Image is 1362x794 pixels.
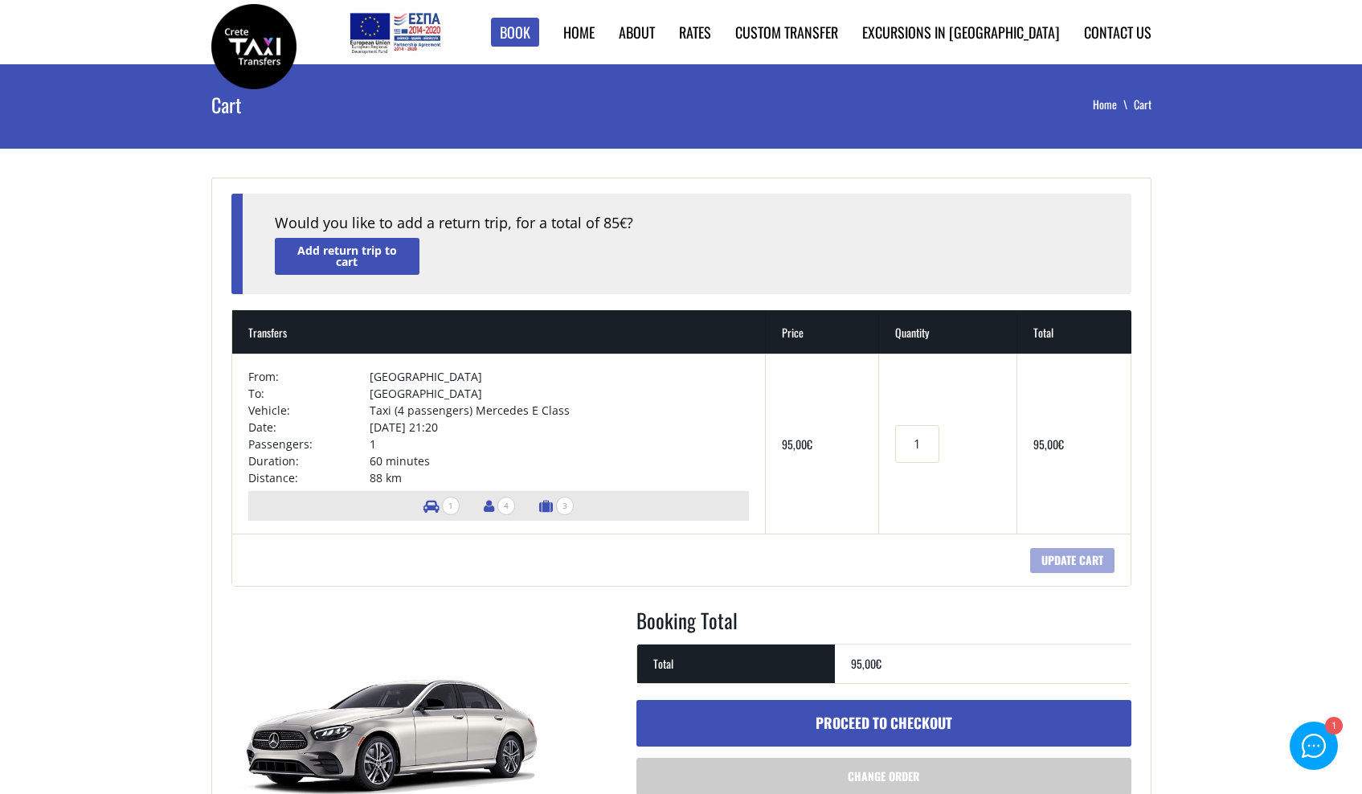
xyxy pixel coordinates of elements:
td: 88 km [370,469,749,486]
th: Transfers [232,310,766,354]
a: About [619,22,655,43]
a: Book [491,18,539,47]
td: [GEOGRAPHIC_DATA] [370,368,749,385]
div: Would you like to add a return trip, for a total of 85 ? [275,213,1099,234]
a: Custom Transfer [735,22,838,43]
th: Total [637,644,835,683]
a: Rates [679,22,711,43]
a: Excursions in [GEOGRAPHIC_DATA] [862,22,1060,43]
th: Total [1017,310,1131,354]
span: € [620,215,627,232]
span: € [1058,436,1064,452]
img: e-bannersEUERDF180X90.jpg [347,8,443,56]
a: Home [1093,96,1134,113]
td: 60 minutes [370,452,749,469]
td: Duration: [248,452,370,469]
bdi: 95,00 [1033,436,1064,452]
td: [DATE] 21:20 [370,419,749,436]
a: Home [563,22,595,43]
a: Contact us [1084,22,1151,43]
h2: Booking Total [636,606,1131,645]
bdi: 95,00 [782,436,812,452]
td: Vehicle: [248,402,370,419]
td: Date: [248,419,370,436]
td: Passengers: [248,436,370,452]
span: 1 [442,497,460,515]
a: Proceed to checkout [636,700,1131,747]
span: € [807,436,812,452]
span: 3 [556,497,574,515]
td: [GEOGRAPHIC_DATA] [370,385,749,402]
td: To: [248,385,370,402]
li: Number of luggage items [531,491,582,521]
li: Number of passengers [476,491,523,521]
th: Quantity [879,310,1016,354]
a: Add return trip to cart [275,238,419,274]
li: Cart [1134,96,1151,113]
th: Price [766,310,880,354]
a: Crete Taxi Transfers | Crete Taxi Transfers Cart | Crete Taxi Transfers [211,36,297,53]
span: € [876,655,881,672]
input: Update cart [1030,548,1115,573]
td: 1 [370,436,749,452]
h1: Cart [211,64,528,145]
td: Distance: [248,469,370,486]
td: From: [248,368,370,385]
img: Crete Taxi Transfers | Crete Taxi Transfers Cart | Crete Taxi Transfers [211,4,297,89]
input: Transfers quantity [895,425,939,463]
span: 4 [497,497,515,515]
td: Taxi (4 passengers) Mercedes E Class [370,402,749,419]
div: 1 [1324,718,1341,735]
li: Number of vehicles [415,491,468,521]
bdi: 95,00 [851,655,881,672]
